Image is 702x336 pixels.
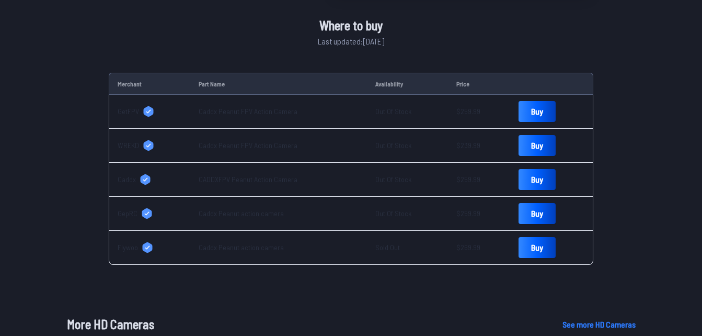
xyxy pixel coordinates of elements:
td: Out Of Stock [367,95,448,129]
a: Buy [519,203,556,224]
a: CADDXFPV Peanut Action Camera [199,175,297,184]
a: GetFPV [118,106,182,117]
span: WREKD [118,140,139,151]
span: Caddx [118,174,136,185]
a: Caddx Peanut FPV Action Camera [199,141,297,150]
a: Caddx Peanut action camera [199,243,284,252]
a: Caddx [118,174,182,185]
td: Availability [367,73,448,95]
td: $259.99 [448,197,510,231]
td: Part Name [190,73,367,95]
a: Buy [519,135,556,156]
td: $269.99 [448,231,510,265]
td: Out Of Stock [367,197,448,231]
td: $239.99 [448,129,510,163]
a: See more HD Cameras [562,318,636,331]
td: Sold Out [367,231,448,265]
span: Flywoo [118,242,138,253]
h1: More HD Cameras [67,315,546,334]
a: Caddx Peanut action camera [199,209,284,218]
td: Price [448,73,510,95]
span: GetFPV [118,106,139,117]
a: Flywoo [118,242,182,253]
td: Out Of Stock [367,163,448,197]
span: Where to buy [319,16,383,35]
a: Buy [519,169,556,190]
a: GepRC [118,208,182,219]
a: Buy [519,101,556,122]
a: Caddx Peanut FPV Action Camera [199,107,297,116]
span: Last updated: [DATE] [318,35,384,48]
td: $259.99 [448,95,510,129]
td: Out Of Stock [367,129,448,163]
a: Buy [519,237,556,258]
td: $259.99 [448,163,510,197]
td: Merchant [109,73,190,95]
a: WREKD [118,140,182,151]
span: GepRC [118,208,137,219]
